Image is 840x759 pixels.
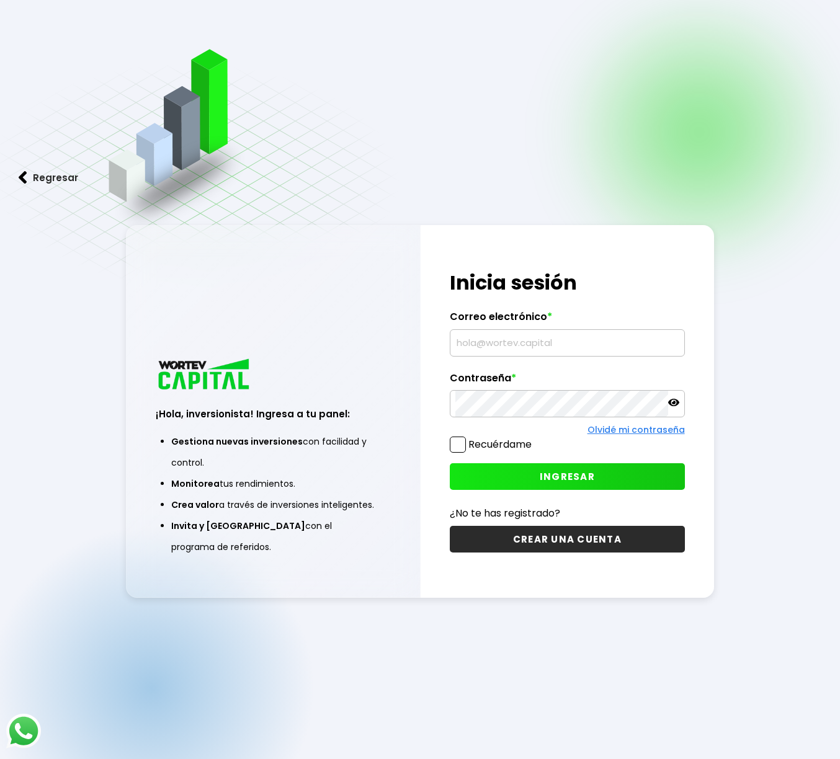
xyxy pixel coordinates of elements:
[171,473,375,494] li: tus rendimientos.
[19,171,27,184] img: flecha izquierda
[171,477,220,490] span: Monitorea
[450,268,684,298] h1: Inicia sesión
[450,463,684,490] button: INGRESAR
[450,526,684,553] button: CREAR UNA CUENTA
[540,470,595,483] span: INGRESAR
[171,520,305,532] span: Invita y [GEOGRAPHIC_DATA]
[450,505,684,553] a: ¿No te has registrado?CREAR UNA CUENTA
[450,372,684,391] label: Contraseña
[450,311,684,329] label: Correo electrónico
[171,431,375,473] li: con facilidad y control.
[588,424,685,436] a: Olvidé mi contraseña
[6,714,41,748] img: logos_whatsapp-icon.242b2217.svg
[171,499,219,511] span: Crea valor
[450,505,684,521] p: ¿No te has registrado?
[171,435,303,448] span: Gestiona nuevas inversiones
[156,357,254,394] img: logo_wortev_capital
[156,407,390,421] h3: ¡Hola, inversionista! Ingresa a tu panel:
[468,437,532,451] label: Recuérdame
[171,494,375,515] li: a través de inversiones inteligentes.
[171,515,375,557] li: con el programa de referidos.
[455,330,679,356] input: hola@wortev.capital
